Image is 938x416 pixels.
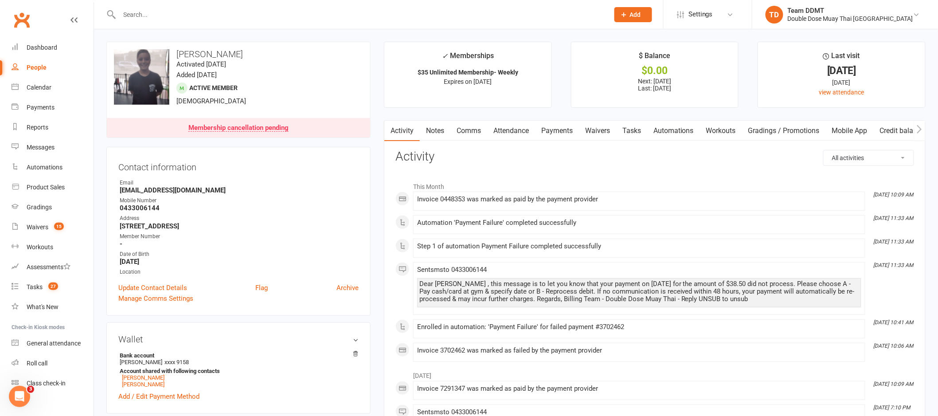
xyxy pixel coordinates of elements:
div: Membership cancellation pending [188,125,289,132]
a: Update Contact Details [118,283,187,293]
li: [DATE] [395,366,914,381]
a: Waivers 15 [12,217,94,237]
a: Archive [336,283,359,293]
iframe: Intercom live chat [9,386,30,407]
div: Product Sales [27,184,65,191]
a: Workouts [700,121,742,141]
div: Dear [PERSON_NAME] , this message is to let you know that your payment on [DATE] for the amount o... [419,280,859,303]
a: Mobile App [826,121,874,141]
i: [DATE] 10:41 AM [874,319,914,326]
div: Last visit [823,50,860,66]
a: Attendance [487,121,535,141]
i: ✓ [442,52,448,60]
a: Flag [255,283,268,293]
i: [DATE] 10:09 AM [874,192,914,198]
a: Assessments [12,257,94,277]
div: Class check-in [27,380,66,387]
a: Activity [384,121,420,141]
a: Workouts [12,237,94,257]
i: [DATE] 11:33 AM [874,215,914,221]
a: Credit balance [874,121,931,141]
i: [DATE] 10:09 AM [874,381,914,387]
img: image1674539640.png [114,49,169,105]
div: Team DDMT [788,7,913,15]
a: Class kiosk mode [12,373,94,393]
strong: $35 Unlimited Membership- Weekly [418,69,518,76]
div: Invoice 0448353 was marked as paid by the payment provider [417,196,861,203]
a: Waivers [579,121,616,141]
a: Payments [535,121,579,141]
div: Location [120,268,359,276]
div: General attendance [27,340,81,347]
div: Gradings [27,204,52,211]
span: Sent sms to 0433006144 [417,408,487,416]
div: Messages [27,144,55,151]
div: Reports [27,124,48,131]
span: 15 [54,223,64,230]
p: Next: [DATE] Last: [DATE] [579,78,731,92]
li: This Month [395,177,914,192]
h3: Activity [395,150,914,164]
a: Reports [12,118,94,137]
a: [PERSON_NAME] [122,381,164,388]
i: [DATE] 11:33 AM [874,262,914,268]
div: People [27,64,47,71]
div: Double Dose Muay Thai [GEOGRAPHIC_DATA] [788,15,913,23]
div: [DATE] [766,78,917,87]
strong: [EMAIL_ADDRESS][DOMAIN_NAME] [120,186,359,194]
div: Invoice 3702462 was marked as failed by the payment provider [417,347,861,354]
h3: [PERSON_NAME] [114,49,363,59]
div: Mobile Number [120,196,359,205]
div: Enrolled in automation: 'Payment Failure' for failed payment #3702462 [417,323,861,331]
i: [DATE] 11:33 AM [874,239,914,245]
div: TD [766,6,783,24]
a: People [12,58,94,78]
span: 3 [27,386,34,393]
a: Automations [647,121,700,141]
div: Member Number [120,232,359,241]
div: What's New [27,303,59,310]
span: [DEMOGRAPHIC_DATA] [176,97,246,105]
time: Activated [DATE] [176,60,226,68]
span: Expires on [DATE] [444,78,492,85]
div: Date of Birth [120,250,359,259]
input: Search... [117,8,603,21]
div: Memberships [442,50,494,67]
span: Sent sms to 0433006144 [417,266,487,274]
div: Calendar [27,84,51,91]
div: Automations [27,164,63,171]
strong: Bank account [120,352,354,359]
span: Settings [688,4,713,24]
a: Product Sales [12,177,94,197]
a: Comms [450,121,487,141]
h3: Contact information [118,159,359,172]
a: Notes [420,121,450,141]
a: Clubworx [11,9,33,31]
a: Payments [12,98,94,118]
a: General attendance kiosk mode [12,334,94,353]
div: Dashboard [27,44,57,51]
a: Gradings / Promotions [742,121,826,141]
div: Email [120,179,359,187]
span: Active member [189,84,238,91]
i: [DATE] 10:06 AM [874,343,914,349]
a: [PERSON_NAME] [122,374,164,381]
strong: 0433006144 [120,204,359,212]
strong: Account shared with following contacts [120,368,354,374]
li: [PERSON_NAME] [118,351,359,389]
a: What's New [12,297,94,317]
span: Add [630,11,641,18]
div: [DATE] [766,66,917,75]
div: Assessments [27,263,70,271]
div: Roll call [27,360,47,367]
div: Address [120,214,359,223]
span: 27 [48,283,58,290]
a: Dashboard [12,38,94,58]
div: Workouts [27,243,53,251]
a: Manage Comms Settings [118,293,193,304]
a: view attendance [819,89,864,96]
a: Roll call [12,353,94,373]
div: Payments [27,104,55,111]
div: Automation 'Payment Failure' completed successfully [417,219,861,227]
div: Tasks [27,283,43,290]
